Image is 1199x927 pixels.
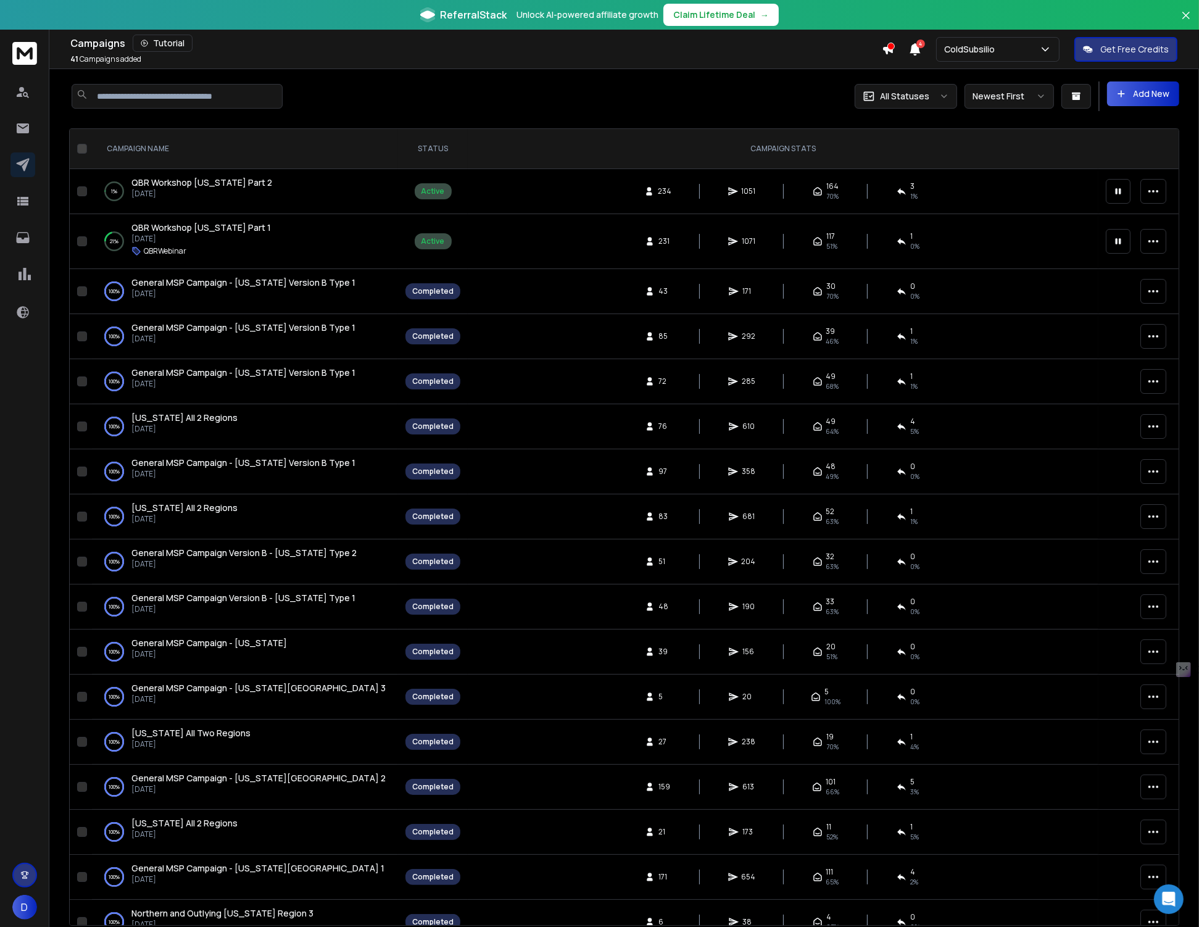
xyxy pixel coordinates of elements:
[1100,43,1169,56] p: Get Free Credits
[131,222,271,234] a: QBR Workshop [US_STATE] Part 1
[131,502,238,513] span: [US_STATE] All 2 Regions
[826,381,839,391] span: 68 %
[92,855,398,900] td: 100%General MSP Campaign - [US_STATE][GEOGRAPHIC_DATA] 1[DATE]
[910,462,915,472] span: 0
[826,642,836,652] span: 20
[910,867,915,877] span: 4
[92,214,398,269] td: 21%QBR Workshop [US_STATE] Part 1[DATE]QBRWebinar
[658,782,671,792] span: 159
[658,557,671,567] span: 51
[131,862,384,874] span: General MSP Campaign - [US_STATE][GEOGRAPHIC_DATA] 1
[517,9,658,21] p: Unlock AI-powered affiliate growth
[910,191,918,201] span: 1 %
[826,507,835,517] span: 52
[916,39,925,48] span: 4
[742,692,755,702] span: 20
[658,917,671,927] span: 6
[109,420,120,433] p: 100 %
[824,697,840,707] span: 100 %
[131,289,355,299] p: [DATE]
[412,647,454,657] div: Completed
[131,772,386,784] a: General MSP Campaign - [US_STATE][GEOGRAPHIC_DATA] 2
[824,687,829,697] span: 5
[131,367,355,379] a: General MSP Campaign - [US_STATE] Version B Type 1
[109,285,120,297] p: 100 %
[131,649,287,659] p: [DATE]
[910,652,919,662] span: 0 %
[910,231,913,241] span: 1
[111,185,117,197] p: 1 %
[910,181,915,191] span: 3
[398,129,468,169] th: STATUS
[109,736,120,748] p: 100 %
[1178,7,1194,37] button: Close banner
[742,872,756,882] span: 654
[910,912,915,922] span: 0
[412,331,454,341] div: Completed
[412,602,454,612] div: Completed
[131,829,238,839] p: [DATE]
[742,236,755,246] span: 1071
[658,692,671,702] span: 5
[826,326,836,336] span: 39
[826,742,839,752] span: 70 %
[742,286,755,296] span: 171
[826,517,839,526] span: 63 %
[131,637,287,649] span: General MSP Campaign - [US_STATE]
[910,381,918,391] span: 1 %
[910,372,913,381] span: 1
[131,875,384,884] p: [DATE]
[826,832,838,842] span: 52 %
[658,872,671,882] span: 171
[131,784,386,794] p: [DATE]
[131,234,271,244] p: [DATE]
[92,129,398,169] th: CAMPAIGN NAME
[965,84,1054,109] button: Newest First
[910,281,915,291] span: 0
[131,739,251,749] p: [DATE]
[412,512,454,522] div: Completed
[109,465,120,478] p: 100 %
[131,547,357,559] a: General MSP Campaign Version B - [US_STATE] Type 2
[826,336,839,346] span: 46 %
[131,379,355,389] p: [DATE]
[826,787,839,797] span: 66 %
[144,246,186,256] p: QBRWebinar
[826,562,839,572] span: 63 %
[110,235,118,247] p: 21 %
[826,552,835,562] span: 32
[131,604,355,614] p: [DATE]
[742,917,755,927] span: 38
[742,186,756,196] span: 1051
[131,177,272,189] a: QBR Workshop [US_STATE] Part 2
[760,9,769,21] span: →
[412,692,454,702] div: Completed
[826,372,836,381] span: 49
[109,691,120,703] p: 100 %
[92,404,398,449] td: 100%[US_STATE] All 2 Regions[DATE]
[109,510,120,523] p: 100 %
[92,359,398,404] td: 100%General MSP Campaign - [US_STATE] Version B Type 1[DATE]
[742,782,755,792] span: 613
[131,559,357,569] p: [DATE]
[910,642,915,652] span: 0
[412,827,454,837] div: Completed
[131,424,238,434] p: [DATE]
[421,186,445,196] div: Active
[658,236,671,246] span: 231
[658,186,671,196] span: 234
[742,376,755,386] span: 285
[109,871,120,883] p: 100 %
[742,422,755,431] span: 610
[131,222,271,233] span: QBR Workshop [US_STATE] Part 1
[880,90,929,102] p: All Statuses
[826,777,836,787] span: 101
[742,557,756,567] span: 204
[910,241,919,251] span: 0 %
[742,827,755,837] span: 173
[910,426,919,436] span: 5 %
[133,35,193,52] button: Tutorial
[131,727,251,739] span: [US_STATE] All Two Regions
[131,276,355,288] span: General MSP Campaign - [US_STATE] Version B Type 1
